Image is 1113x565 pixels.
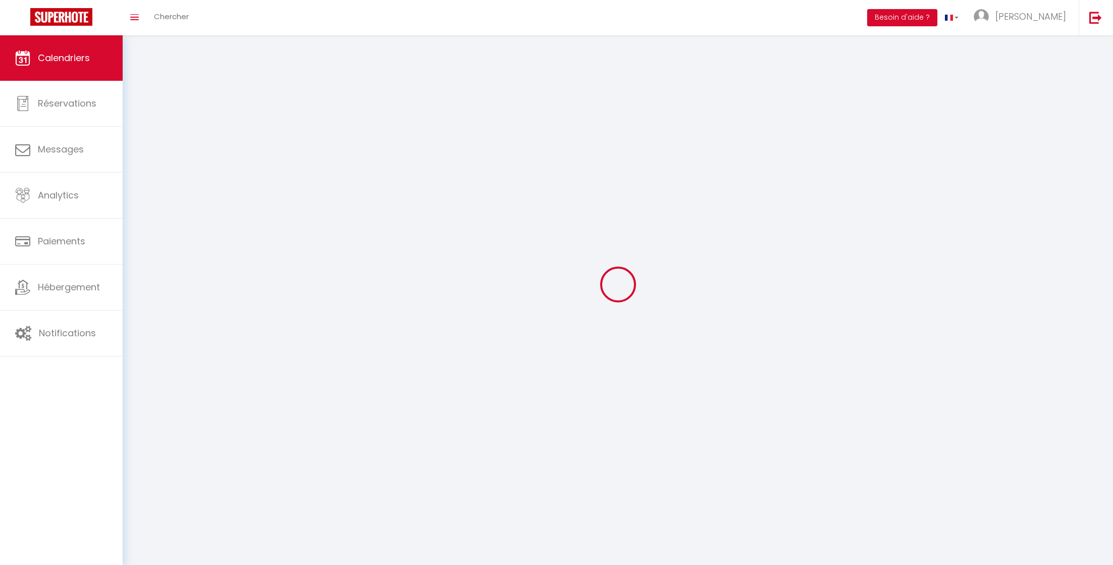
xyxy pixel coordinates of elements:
img: logout [1089,11,1102,24]
span: Hébergement [38,281,100,293]
span: Réservations [38,97,96,110]
img: Super Booking [30,8,92,26]
span: Chercher [154,11,189,22]
span: Notifications [39,327,96,339]
span: Paiements [38,235,85,247]
span: Messages [38,143,84,156]
span: Analytics [38,189,79,201]
span: Calendriers [38,52,90,64]
button: Besoin d'aide ? [867,9,937,26]
img: ... [974,9,989,24]
span: [PERSON_NAME] [995,10,1066,23]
